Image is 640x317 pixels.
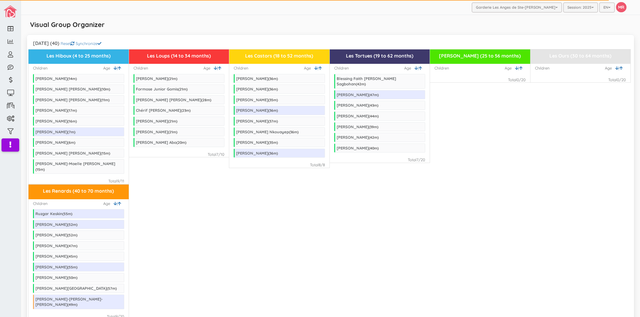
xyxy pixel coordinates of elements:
span: ( m) [268,151,278,156]
div: Chérif [PERSON_NAME] [136,108,191,113]
div: [PERSON_NAME] [337,135,379,140]
div: [PERSON_NAME] [35,254,77,259]
div: Children [33,201,48,206]
span: ( m) [68,76,77,81]
span: 0 [517,77,519,82]
span: Age [404,65,414,71]
span: Age [103,65,113,71]
div: Children [535,65,550,71]
span: 23 [182,108,186,113]
iframe: chat widget [615,293,634,311]
span: ( m) [68,275,77,280]
span: ( m) [62,212,72,216]
span: ( m) [369,146,379,150]
span: ( m) [68,233,77,237]
span: Age [203,65,214,71]
h3: [PERSON_NAME] (25 to 56 months) [432,53,528,59]
a: | [113,65,118,71]
div: Total /10 [208,152,224,157]
span: ( m) [268,98,278,102]
span: ( m) [178,87,188,91]
span: ( m) [268,119,278,123]
span: 17 [69,108,72,113]
span: ( m) [289,130,299,134]
div: Total /20 [408,157,425,163]
span: ( m) [101,98,110,102]
span: 43 [370,103,374,108]
span: ( m) [268,76,278,81]
span: 21 [169,76,173,81]
h3: [DATE] (40) [33,41,59,46]
span: 8 [319,162,321,167]
span: 6 [69,140,71,145]
div: [PERSON_NAME] [35,222,77,227]
div: [PERSON_NAME] [337,124,378,129]
div: Children [134,65,148,71]
div: [PERSON_NAME] [236,151,278,156]
span: 36 [269,76,273,81]
div: [PERSON_NAME] [35,140,75,145]
span: 10 [102,87,106,91]
span: ( m) [369,135,379,140]
h5: Visual Group Organizer [30,21,105,28]
div: [PERSON_NAME] [136,129,177,134]
h3: Les Renards (40 to 70 months) [31,188,126,194]
span: ( m) [268,108,278,113]
span: 55 [64,212,68,216]
div: [PERSON_NAME] Abo [136,140,186,145]
span: 15 [102,151,106,156]
div: [PERSON_NAME] [236,119,278,123]
span: ( m) [369,103,378,108]
span: 52 [69,222,73,227]
span: ( m) [68,265,77,269]
a: | [615,65,619,71]
span: ( m) [35,167,45,172]
span: 36 [269,108,273,113]
span: 7 [416,157,419,162]
span: ( m) [107,286,117,291]
span: ( m) [201,98,211,102]
span: 0 [617,77,619,82]
div: [PERSON_NAME] [337,146,379,150]
div: [PERSON_NAME] [PERSON_NAME] [35,87,110,91]
div: Total /20 [608,77,626,83]
span: 47 [370,93,374,97]
a: | [515,65,519,71]
span: ( m) [369,93,379,97]
h3: Les Ours (30 to 64 months) [533,53,628,59]
span: ( m) [101,151,110,156]
div: [PERSON_NAME] [337,103,378,108]
span: 11 [102,98,105,102]
div: [PERSON_NAME] [35,108,77,113]
span: 21 [179,87,183,91]
div: [PERSON_NAME] [PERSON_NAME] [136,97,211,102]
span: Age [304,65,314,71]
div: [PERSON_NAME] [35,119,77,123]
span: 35 [269,140,273,145]
div: Children [434,65,449,71]
span: 9 [117,179,119,183]
h3: Les Hiboux (4 to 25 months) [31,53,126,59]
span: ( m) [68,222,77,227]
div: [PERSON_NAME] [236,87,278,91]
div: [PERSON_NAME] [236,108,278,113]
span: Age [605,65,615,71]
span: 37 [269,119,273,123]
span: 57 [108,286,112,291]
span: 21 [169,130,173,134]
div: [PERSON_NAME][GEOGRAPHIC_DATA] [35,286,117,291]
div: Blessing Faith [PERSON_NAME] Sagbohan [337,76,396,87]
div: [PERSON_NAME] [35,243,77,248]
span: 16 [69,119,72,123]
a: Reset [61,41,74,46]
span: Age [103,201,113,206]
span: 36 [269,87,273,91]
div: Total /11 [108,178,124,184]
span: ( m) [268,140,278,145]
span: ( m) [68,254,77,259]
span: ( m) [68,108,77,113]
div: [PERSON_NAME]-[PERSON_NAME]-[PERSON_NAME] [35,297,103,307]
span: 52 [69,233,73,237]
div: [PERSON_NAME] [35,233,77,237]
span: ( m) [268,87,278,91]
